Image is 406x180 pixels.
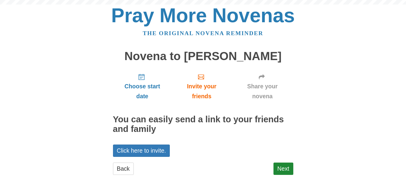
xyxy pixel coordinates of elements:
[232,69,293,104] a: Share your novena
[119,81,166,101] span: Choose start date
[113,50,293,63] h1: Novena to [PERSON_NAME]
[172,69,231,104] a: Invite your friends
[111,4,295,26] a: Pray More Novenas
[238,81,287,101] span: Share your novena
[273,163,293,175] a: Next
[113,115,293,134] h2: You can easily send a link to your friends and family
[143,30,263,36] a: The original novena reminder
[113,145,170,157] a: Click here to invite.
[113,163,134,175] a: Back
[113,69,172,104] a: Choose start date
[178,81,225,101] span: Invite your friends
